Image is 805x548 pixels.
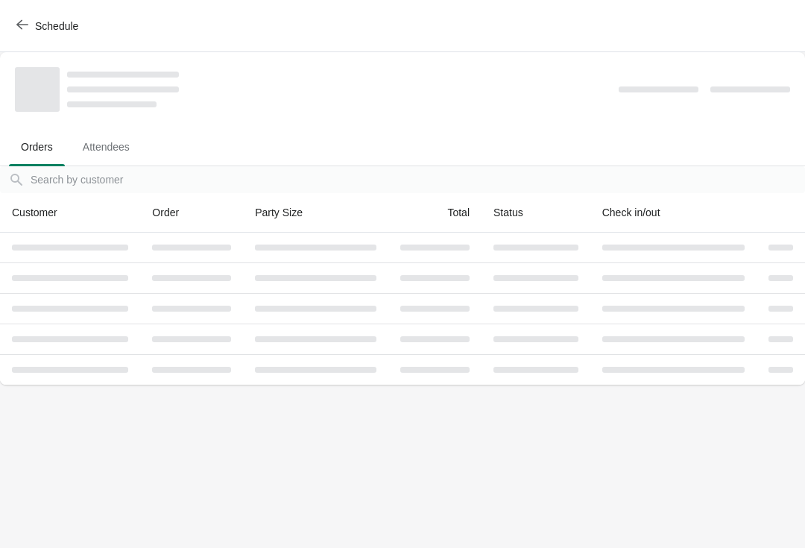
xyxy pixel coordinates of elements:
[140,193,243,233] th: Order
[482,193,590,233] th: Status
[30,166,805,193] input: Search by customer
[35,20,78,32] span: Schedule
[9,133,65,160] span: Orders
[590,193,757,233] th: Check in/out
[7,13,90,40] button: Schedule
[243,193,388,233] th: Party Size
[388,193,482,233] th: Total
[71,133,142,160] span: Attendees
